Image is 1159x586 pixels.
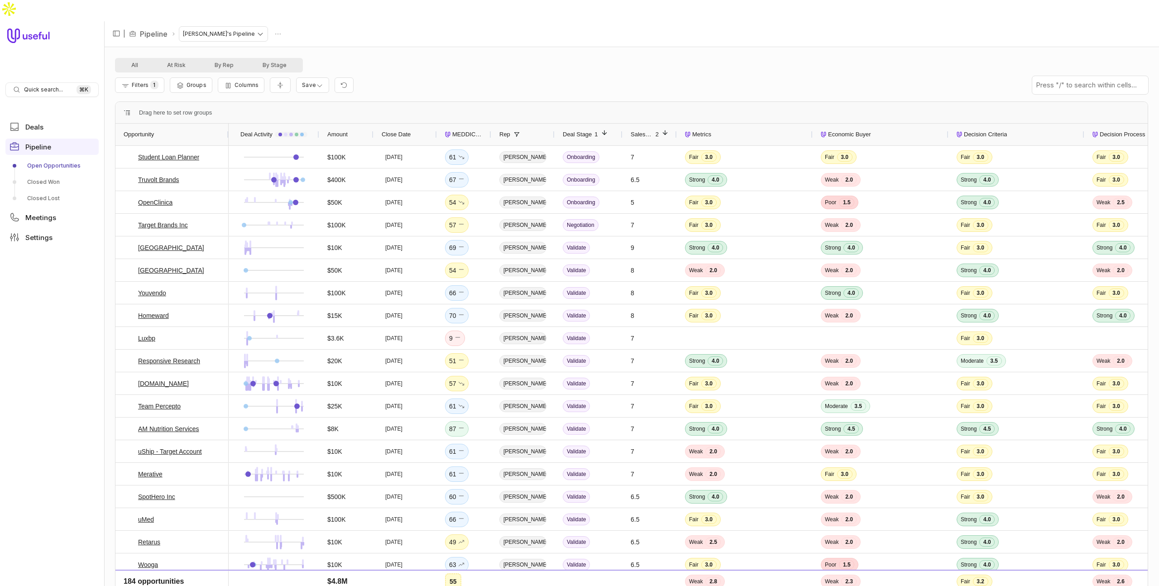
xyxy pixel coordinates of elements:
span: Validate [563,400,590,412]
span: Validate [563,378,590,389]
span: 4.0 [708,175,723,184]
div: 87 [449,423,465,434]
div: 66 [449,288,465,298]
a: [GEOGRAPHIC_DATA] [138,242,204,253]
div: 54 [449,265,465,276]
span: Filters [132,82,148,88]
span: Fair [1097,403,1106,410]
span: Drag here to set row groups [139,107,212,118]
span: 3.0 [701,311,717,320]
span: Rep [499,129,510,140]
div: $50K [327,265,342,276]
div: 9 [449,333,461,344]
span: Onboarding [563,197,599,208]
span: Fair [689,380,699,387]
span: Validate [563,287,590,299]
span: Negotiation [563,219,599,231]
div: 7 [631,333,634,344]
span: 2.0 [841,266,857,275]
span: | [123,29,125,39]
span: Strong [825,425,841,432]
span: 3.0 [701,221,717,230]
span: Strong [689,425,705,432]
span: Validate [563,264,590,276]
span: Weak [825,448,838,455]
span: 2.0 [1113,492,1128,501]
div: 67 [449,174,465,185]
span: Fair [1097,289,1106,297]
span: 2.0 [841,356,857,365]
button: Reset view [335,77,354,93]
div: 8 [631,265,634,276]
span: Weak [825,176,838,183]
span: Strong [1097,425,1112,432]
div: 61 [449,469,465,480]
div: 6.5 [631,491,639,502]
a: Closed Won [5,175,99,189]
span: 3.0 [701,153,717,162]
button: Create a new saved view [296,77,329,93]
span: [PERSON_NAME] [499,174,546,186]
div: 5 [631,197,634,208]
span: 4.0 [1115,311,1130,320]
a: Pipeline [140,29,168,39]
span: No change [455,333,461,344]
span: Economic Buyer [828,129,871,140]
span: Pipeline [25,144,51,150]
time: [DATE] [385,493,402,500]
span: [PERSON_NAME] [499,310,546,322]
span: Strong [1097,312,1112,319]
span: 4.0 [708,424,723,433]
a: Deals [5,119,99,135]
span: [PERSON_NAME] [499,151,546,163]
button: Collapse all rows [270,77,291,93]
span: Fair [689,221,699,229]
span: MEDDICC Score [452,129,483,140]
div: 7 [631,378,634,389]
a: Merative [138,469,163,480]
span: 3.0 [973,402,988,411]
div: $400K [327,174,345,185]
span: Opportunity [124,129,154,140]
span: [PERSON_NAME] [499,378,546,389]
div: 8 [631,310,634,321]
div: 57 [449,378,465,389]
span: 2.0 [841,311,857,320]
span: Weak [689,267,703,274]
a: Team Percepto [138,401,181,412]
span: Fair [1097,448,1106,455]
div: 51 [449,355,465,366]
span: 1 [592,129,598,140]
span: 3.0 [973,153,988,162]
span: Columns [235,82,259,88]
time: [DATE] [385,176,402,183]
time: [DATE] [385,289,402,297]
span: 3.0 [1109,379,1124,388]
span: [PERSON_NAME] [499,332,546,344]
div: $20K [327,355,342,366]
span: Fair [689,312,699,319]
span: Moderate [961,357,984,365]
button: Filter Pipeline [115,77,164,93]
div: 60 [449,491,465,502]
span: Strong [961,267,977,274]
span: 2.0 [705,266,721,275]
span: Validate [563,468,590,480]
time: [DATE] [385,154,402,161]
span: 3.0 [701,402,717,411]
span: 1 [150,81,158,89]
a: AM Nutrition Services [138,423,199,434]
span: [PERSON_NAME] [499,219,546,231]
span: Weak [689,471,703,478]
a: uMed [138,514,154,525]
div: $100K [327,288,345,298]
span: Fair [961,335,970,342]
span: Validate [563,491,590,503]
span: 3.0 [1109,402,1124,411]
span: Weak [1097,267,1110,274]
span: Fair [961,289,970,297]
button: Columns [218,77,264,93]
button: By Stage [248,60,301,71]
div: 8 [631,288,634,298]
span: Fair [689,154,699,161]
